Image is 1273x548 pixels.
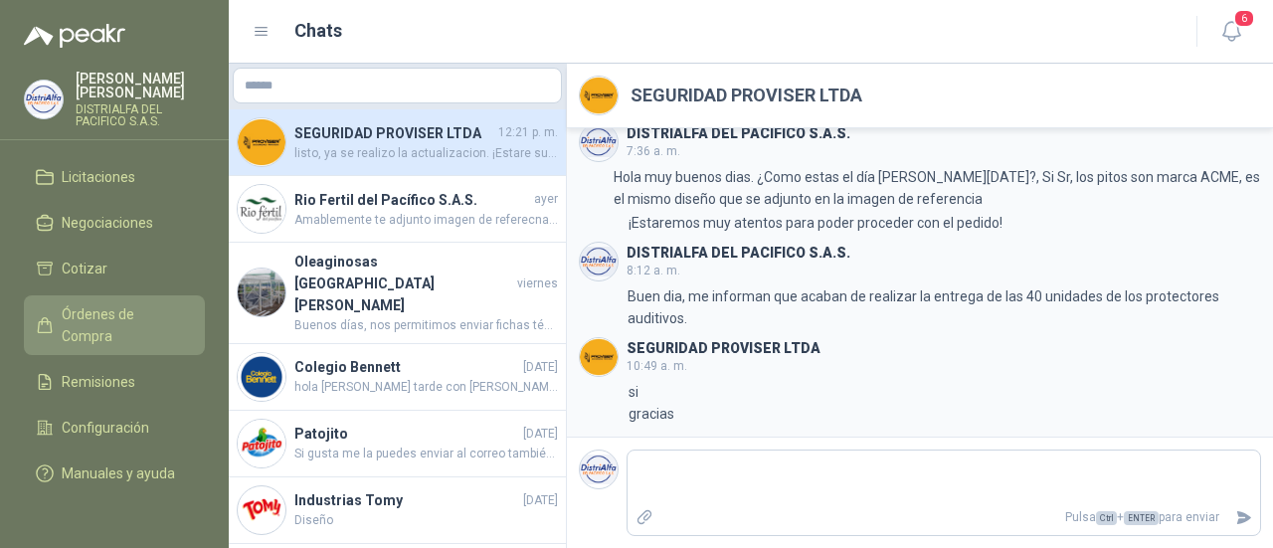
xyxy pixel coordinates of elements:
span: Licitaciones [62,166,135,188]
span: 10:49 a. m. [627,359,687,373]
img: Company Logo [238,420,285,467]
h4: SEGURIDAD PROVISER LTDA [294,122,494,144]
span: Si gusta me la puedes enviar al correo también o a mi whatsapp [294,445,558,463]
a: Manuales y ayuda [24,455,205,492]
span: [DATE] [523,425,558,444]
span: Amablemente te adjunto imagen de referecnai y ficha tecnica, el valor ofertado es por par [294,211,558,230]
span: 8:12 a. m. [627,264,680,277]
img: Company Logo [580,243,618,280]
img: Company Logo [238,185,285,233]
span: [DATE] [523,358,558,377]
h3: SEGURIDAD PROVISER LTDA [627,343,820,354]
img: Company Logo [238,353,285,401]
h3: DISTRIALFA DEL PACIFICO S.A.S. [627,128,850,139]
a: Company LogoPatojito[DATE]Si gusta me la puedes enviar al correo también o a mi whatsapp [229,411,566,477]
span: [DATE] [523,491,558,510]
span: Negociaciones [62,212,153,234]
span: 7:36 a. m. [627,144,680,158]
a: Licitaciones [24,158,205,196]
h4: Industrias Tomy [294,489,519,511]
p: Pulsa + para enviar [661,500,1228,535]
p: si gracias [629,381,674,425]
h2: SEGURIDAD PROVISER LTDA [631,82,862,109]
a: Company LogoSEGURIDAD PROVISER LTDA12:21 p. m.listo, ya se realizo la actualizacion. ¡Estare supe... [229,109,566,176]
h4: Colegio Bennett [294,356,519,378]
p: Buen dia, me informan que acaban de realizar la entrega de las 40 unidades de los protectores aud... [628,285,1261,329]
a: Negociaciones [24,204,205,242]
a: Company LogoIndustrias Tomy[DATE]Diseño [229,477,566,544]
p: ¡Estaremos muy atentos para poder proceder con el pedido! [629,212,1002,234]
a: Company LogoRio Fertil del Pacífico S.A.S.ayerAmablemente te adjunto imagen de referecnai y ficha... [229,176,566,243]
p: Hola muy buenos dias. ¿Como estas el día [PERSON_NAME][DATE]?, Si Sr, los pitos son marca ACME, e... [614,166,1261,210]
span: viernes [517,274,558,293]
span: Remisiones [62,371,135,393]
p: [PERSON_NAME] [PERSON_NAME] [76,72,205,99]
a: Órdenes de Compra [24,295,205,355]
h4: Rio Fertil del Pacífico S.A.S. [294,189,530,211]
span: Buenos días, nos permitimos enviar fichas técnicas de los elemento cotizados. [294,316,558,335]
span: Cotizar [62,258,107,279]
span: 12:21 p. m. [498,123,558,142]
span: Diseño [294,511,558,530]
h3: DISTRIALFA DEL PACIFICO S.A.S. [627,248,850,259]
span: ENTER [1124,511,1159,525]
span: Configuración [62,417,149,439]
h4: Patojito [294,423,519,445]
span: hola [PERSON_NAME] tarde con [PERSON_NAME] [294,378,558,397]
a: Cotizar [24,250,205,287]
img: Company Logo [580,451,618,488]
img: Logo peakr [24,24,125,48]
span: Órdenes de Compra [62,303,186,347]
span: Manuales y ayuda [62,462,175,484]
span: ayer [534,190,558,209]
a: Configuración [24,409,205,447]
button: Enviar [1227,500,1260,535]
a: Company LogoColegio Bennett[DATE]hola [PERSON_NAME] tarde con [PERSON_NAME] [229,344,566,411]
a: Remisiones [24,363,205,401]
img: Company Logo [580,338,618,376]
img: Company Logo [238,486,285,534]
h4: Oleaginosas [GEOGRAPHIC_DATA][PERSON_NAME] [294,251,513,316]
img: Company Logo [25,81,63,118]
img: Company Logo [238,118,285,166]
span: listo, ya se realizo la actualizacion. ¡Estare super atento! [294,144,558,163]
button: 6 [1213,14,1249,50]
h1: Chats [294,17,342,45]
label: Adjuntar archivos [628,500,661,535]
p: DISTRIALFA DEL PACIFICO S.A.S. [76,103,205,127]
span: Ctrl [1096,511,1117,525]
img: Company Logo [580,77,618,114]
span: 6 [1233,9,1255,28]
img: Company Logo [580,123,618,161]
a: Company LogoOleaginosas [GEOGRAPHIC_DATA][PERSON_NAME]viernesBuenos días, nos permitimos enviar f... [229,243,566,344]
img: Company Logo [238,269,285,316]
